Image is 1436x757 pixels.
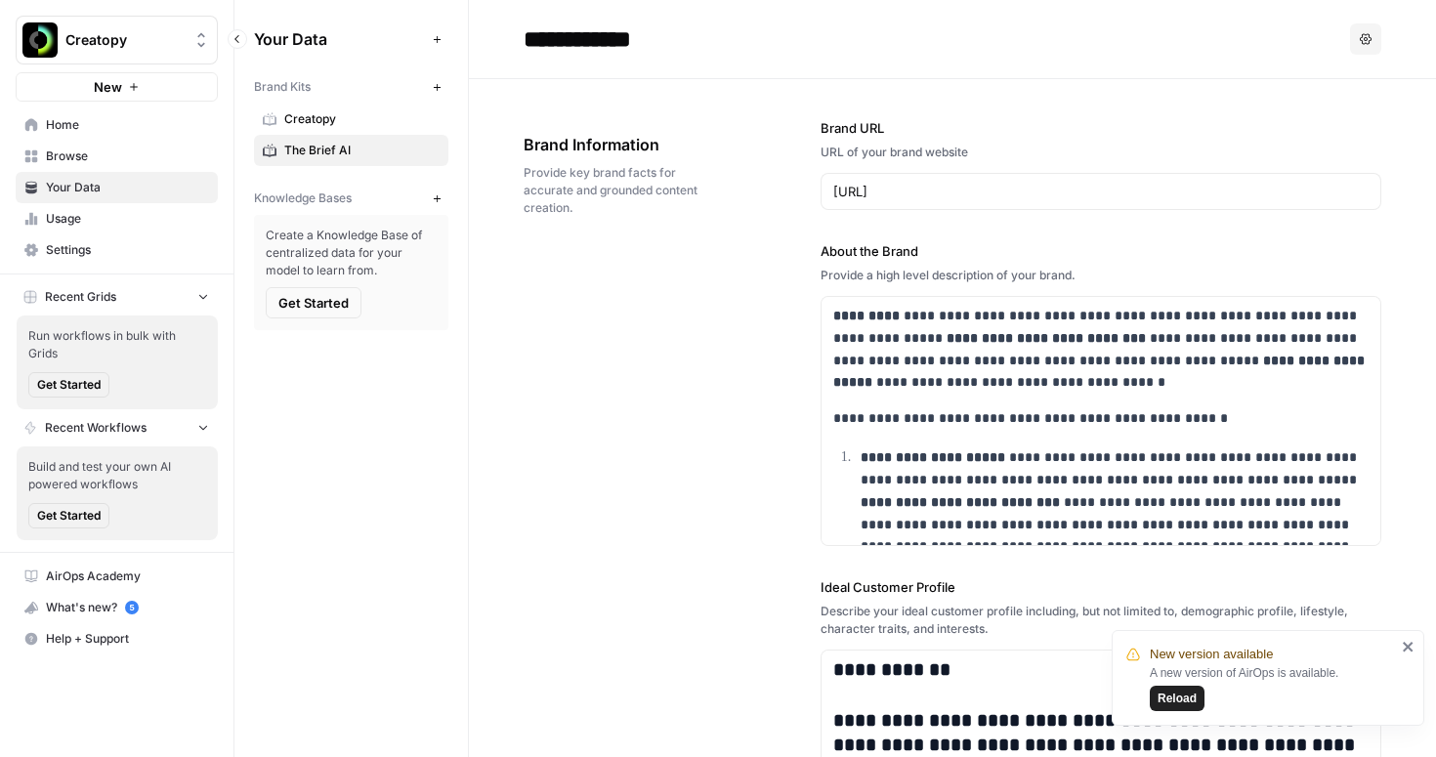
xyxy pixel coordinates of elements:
[524,133,711,156] span: Brand Information
[284,142,440,159] span: The Brief AI
[45,419,147,437] span: Recent Workflows
[28,372,109,398] button: Get Started
[16,141,218,172] a: Browse
[254,27,425,51] span: Your Data
[129,603,134,612] text: 5
[16,592,218,623] button: What's new? 5
[45,288,116,306] span: Recent Grids
[254,104,448,135] a: Creatopy
[1402,639,1415,654] button: close
[254,78,311,96] span: Brand Kits
[28,503,109,528] button: Get Started
[821,603,1382,638] div: Describe your ideal customer profile including, but not limited to, demographic profile, lifestyl...
[1150,686,1204,711] button: Reload
[16,561,218,592] a: AirOps Academy
[266,227,437,279] span: Create a Knowledge Base of centralized data for your model to learn from.
[28,458,206,493] span: Build and test your own AI powered workflows
[16,72,218,102] button: New
[821,144,1382,161] div: URL of your brand website
[16,203,218,234] a: Usage
[266,287,361,318] button: Get Started
[284,110,440,128] span: Creatopy
[254,135,448,166] a: The Brief AI
[46,179,209,196] span: Your Data
[46,116,209,134] span: Home
[16,109,218,141] a: Home
[46,630,209,648] span: Help + Support
[524,164,711,217] span: Provide key brand facts for accurate and grounded content creation.
[28,327,206,362] span: Run workflows in bulk with Grids
[94,77,122,97] span: New
[821,267,1382,284] div: Provide a high level description of your brand.
[37,507,101,525] span: Get Started
[821,118,1382,138] label: Brand URL
[16,413,218,442] button: Recent Workflows
[46,568,209,585] span: AirOps Academy
[17,593,217,622] div: What's new?
[1150,664,1396,711] div: A new version of AirOps is available.
[46,241,209,259] span: Settings
[821,241,1382,261] label: About the Brand
[16,282,218,312] button: Recent Grids
[833,182,1370,201] input: www.sundaysoccer.com
[125,601,139,614] a: 5
[65,30,184,50] span: Creatopy
[1158,690,1197,707] span: Reload
[16,234,218,266] a: Settings
[46,210,209,228] span: Usage
[46,147,209,165] span: Browse
[1150,645,1273,664] span: New version available
[278,293,349,313] span: Get Started
[16,623,218,654] button: Help + Support
[254,189,352,207] span: Knowledge Bases
[16,172,218,203] a: Your Data
[821,577,1382,597] label: Ideal Customer Profile
[37,376,101,394] span: Get Started
[16,16,218,64] button: Workspace: Creatopy
[22,22,58,58] img: Creatopy Logo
